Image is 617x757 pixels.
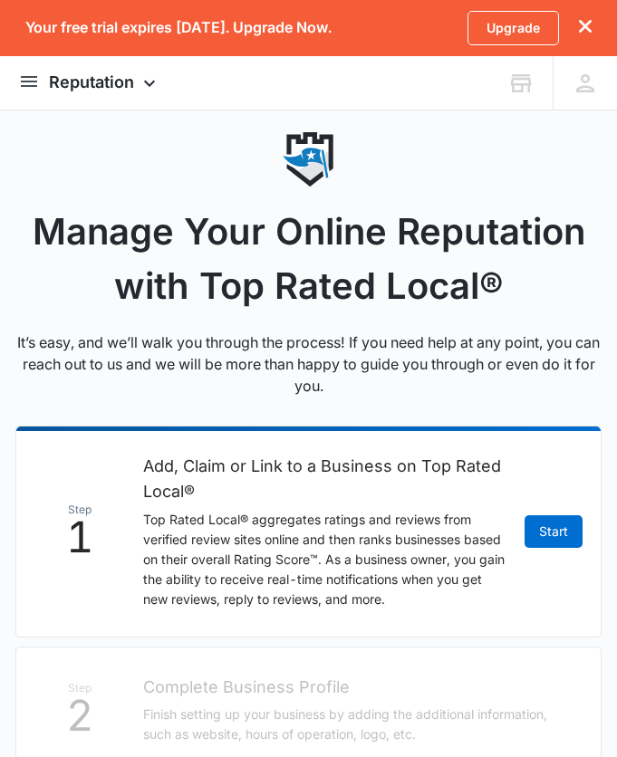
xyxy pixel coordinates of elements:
[579,19,592,36] button: dismiss this dialog
[15,331,602,397] p: It’s easy, and we’ll walk you through the process! If you need help at any point, you can reach o...
[49,56,160,110] div: Reputation
[34,504,125,558] div: 1
[49,72,134,91] span: Reputation
[34,504,125,515] span: Step
[525,515,583,548] a: Start
[143,510,506,609] p: Top Rated Local® aggregates ratings and reviews from verified review sites online and then ranks ...
[468,11,559,45] a: Upgrade
[143,454,506,505] h2: Add, Claim or Link to a Business on Top Rated Local®
[15,205,602,313] h1: Manage Your Online Reputation with Top Rated Local®
[18,71,40,92] button: open subnavigation menu
[282,132,336,187] img: reputation icon
[25,19,332,36] p: Your free trial expires [DATE]. Upgrade Now.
